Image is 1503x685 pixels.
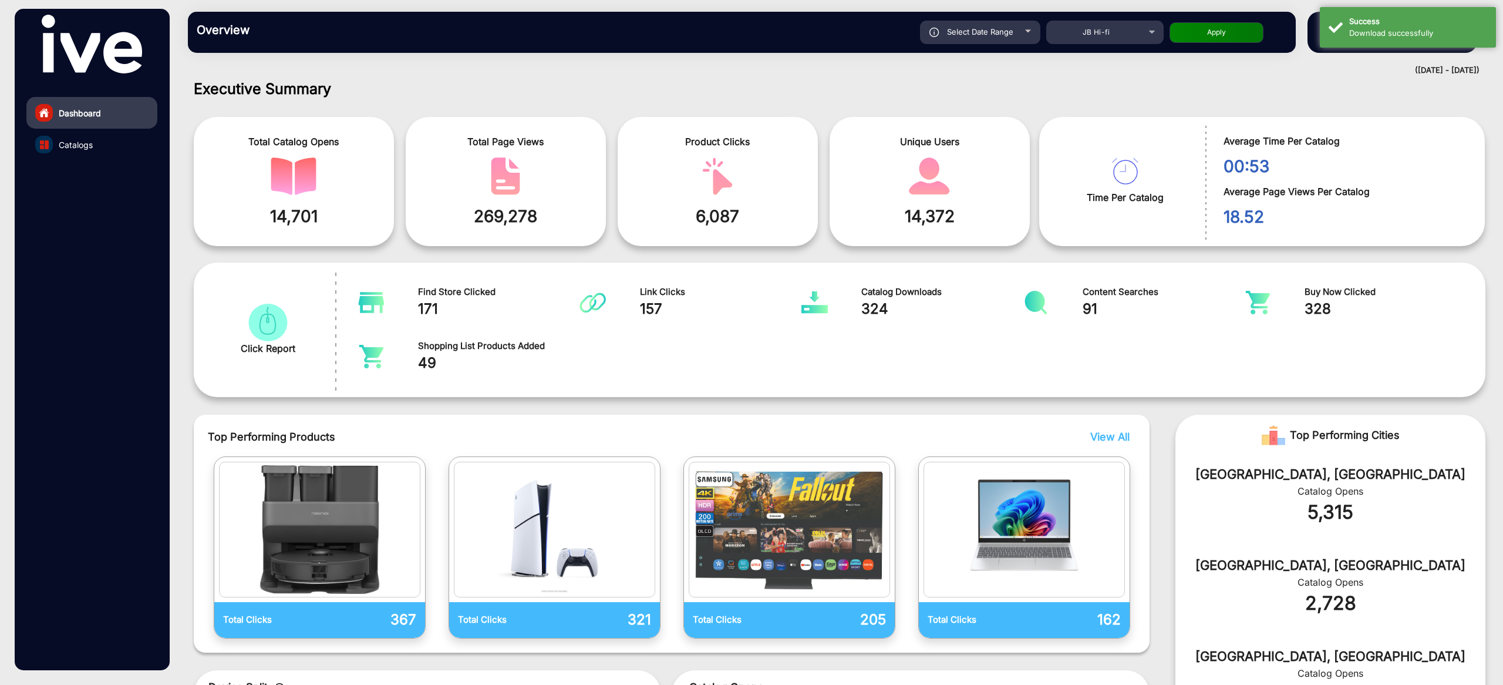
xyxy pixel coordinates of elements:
p: Total Clicks [223,613,320,627]
img: catalog [358,345,385,368]
span: 14,701 [203,204,385,229]
a: Catalogs [26,129,157,160]
span: Total Catalog Opens [203,135,385,149]
span: 6,087 [626,204,809,229]
img: Rank image [1262,424,1285,447]
span: Catalog Downloads [861,286,1023,299]
span: Find Store Clicked [418,286,580,299]
img: catalog [245,304,291,341]
span: 91 [1083,298,1245,320]
div: Catalog Opens [1193,666,1468,680]
span: 49 [418,352,580,374]
div: ([DATE] - [DATE]) [176,65,1480,76]
span: Select Date Range [947,27,1013,36]
span: View All [1090,431,1130,443]
span: 14,372 [838,204,1021,229]
img: home [39,108,49,118]
div: 2,728 [1193,589,1468,617]
span: Click Report [241,341,295,355]
div: [GEOGRAPHIC_DATA], [GEOGRAPHIC_DATA] [1193,465,1468,484]
span: Average Page Views Per Catalog [1224,184,1467,199]
div: 5,315 [1193,498,1468,526]
span: 324 [861,298,1023,320]
div: Download successfully [1349,28,1487,39]
span: 18.52 [1224,204,1467,229]
p: Total Clicks [458,613,555,627]
div: Success [1349,16,1487,28]
a: Dashboard [26,97,157,129]
img: vmg-logo [42,15,141,73]
div: Catalog Opens [1193,575,1468,589]
span: Top Performing Products [208,429,918,445]
p: 321 [554,609,651,630]
img: catalog [1245,291,1271,314]
img: catalog [223,465,417,594]
h1: Executive Summary [194,80,1485,98]
img: catalog [695,157,740,195]
span: JB Hi-fi [1083,28,1110,36]
img: catalog [358,291,385,314]
span: Content Searches [1083,286,1245,299]
span: Shopping List Products Added [418,340,580,353]
img: catalog [40,140,49,149]
div: [GEOGRAPHIC_DATA], [GEOGRAPHIC_DATA] [1193,647,1468,666]
span: 00:53 [1224,154,1467,179]
img: catalog [483,157,528,195]
span: Unique Users [838,135,1021,149]
span: 171 [418,298,580,320]
p: 205 [789,609,886,630]
span: Link Clicks [640,286,802,299]
span: 157 [640,298,802,320]
img: catalog [1112,158,1138,184]
span: 269,278 [414,204,597,229]
button: Apply [1170,22,1263,43]
h3: Overview [197,23,361,37]
span: Top Performing Cities [1290,424,1400,447]
p: Total Clicks [693,613,790,627]
img: catalog [271,157,316,195]
span: Buy Now Clicked [1305,286,1467,299]
div: Catalog Opens [1193,484,1468,498]
span: 328 [1305,298,1467,320]
p: 367 [319,609,416,630]
img: catalog [457,465,652,594]
button: View All [1087,429,1127,445]
img: catalog [801,291,828,314]
span: Dashboard [59,107,101,119]
img: catalog [927,465,1121,594]
p: Total Clicks [928,613,1025,627]
div: [GEOGRAPHIC_DATA], [GEOGRAPHIC_DATA] [1193,556,1468,575]
span: Catalogs [59,139,93,151]
p: 162 [1024,609,1121,630]
span: Total Page Views [414,135,597,149]
span: Product Clicks [626,135,809,149]
img: catalog [579,291,606,314]
img: catalog [1023,291,1049,314]
img: icon [929,28,939,37]
img: catalog [906,157,952,195]
img: catalog [692,465,887,594]
span: Average Time Per Catalog [1224,134,1467,148]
